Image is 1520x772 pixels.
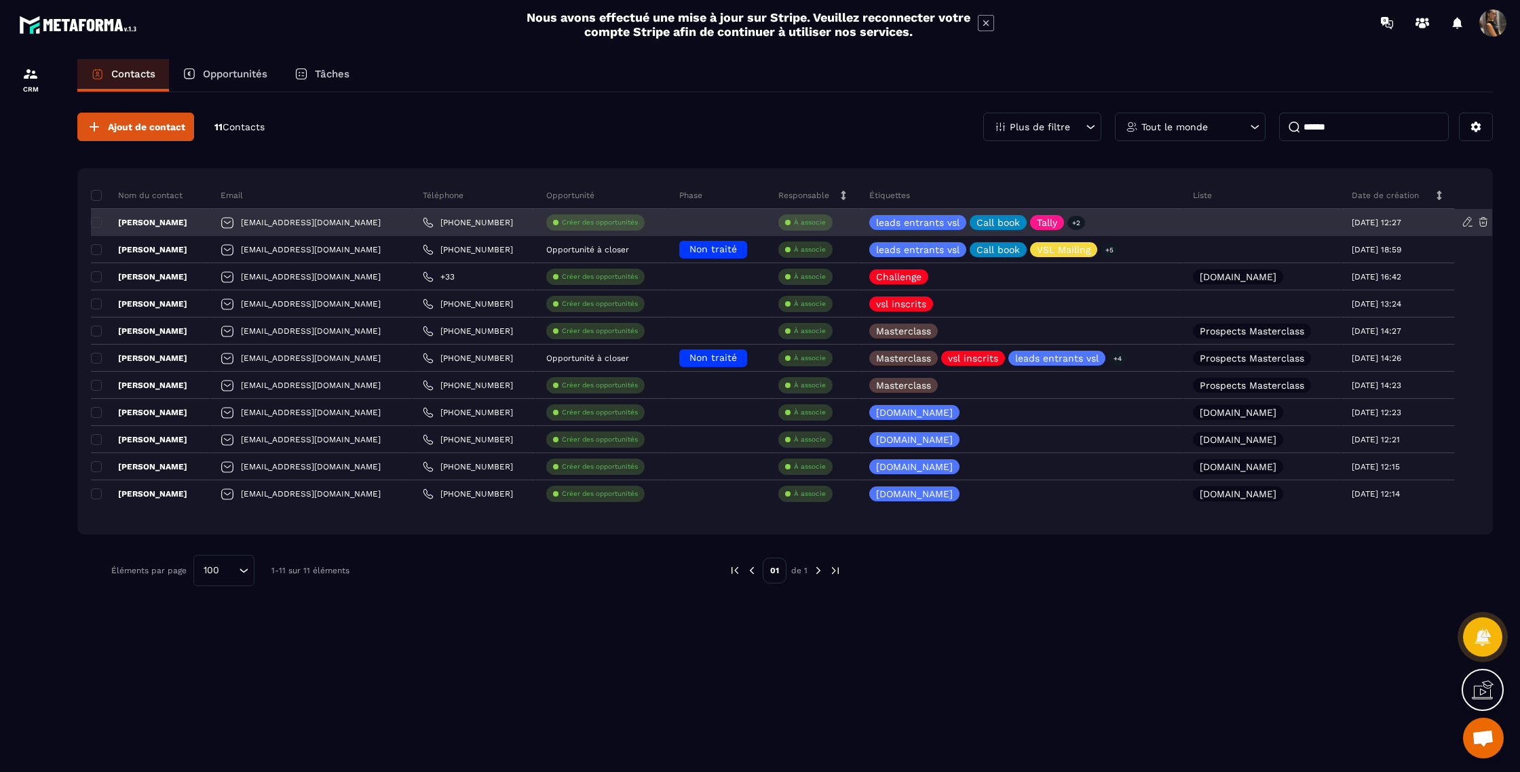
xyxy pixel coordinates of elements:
[1067,216,1085,230] p: +2
[876,326,931,336] p: Masterclass
[791,565,807,576] p: de 1
[1109,351,1126,366] p: +4
[221,190,243,201] p: Email
[193,555,254,586] div: Search for option
[224,563,235,578] input: Search for option
[778,190,829,201] p: Responsable
[214,121,265,134] p: 11
[281,59,363,92] a: Tâches
[876,408,953,417] p: [DOMAIN_NAME]
[679,190,702,201] p: Phase
[546,190,594,201] p: Opportunité
[562,462,638,471] p: Créer des opportunités
[77,59,169,92] a: Contacts
[423,488,513,499] a: [PHONE_NUMBER]
[763,558,786,583] p: 01
[423,353,513,364] a: [PHONE_NUMBER]
[948,353,998,363] p: vsl inscrits
[22,66,39,82] img: formation
[1352,489,1400,499] p: [DATE] 12:14
[423,407,513,418] a: [PHONE_NUMBER]
[546,353,629,363] p: Opportunité à closer
[1200,435,1276,444] p: [DOMAIN_NAME]
[91,244,187,255] p: [PERSON_NAME]
[794,245,826,254] p: À associe
[423,298,513,309] a: [PHONE_NUMBER]
[689,352,737,363] span: Non traité
[111,566,187,575] p: Éléments par page
[1352,462,1400,471] p: [DATE] 12:15
[1352,245,1401,254] p: [DATE] 18:59
[546,245,629,254] p: Opportunité à closer
[1352,218,1401,227] p: [DATE] 12:27
[423,380,513,391] a: [PHONE_NUMBER]
[1010,122,1070,132] p: Plus de filtre
[794,353,826,363] p: À associe
[423,326,513,336] a: [PHONE_NUMBER]
[423,461,513,472] a: [PHONE_NUMBER]
[562,299,638,309] p: Créer des opportunités
[1352,435,1400,444] p: [DATE] 12:21
[729,564,741,577] img: prev
[1141,122,1208,132] p: Tout le monde
[876,435,953,444] p: [DOMAIN_NAME]
[876,353,931,363] p: Masterclass
[77,113,194,141] button: Ajout de contact
[423,190,463,201] p: Téléphone
[1200,326,1304,336] p: Prospects Masterclass
[876,299,926,309] p: vsl inscrits
[1463,718,1504,758] div: Ouvrir le chat
[91,488,187,499] p: [PERSON_NAME]
[869,190,910,201] p: Étiquettes
[423,244,513,255] a: [PHONE_NUMBER]
[1352,408,1401,417] p: [DATE] 12:23
[423,217,513,228] a: [PHONE_NUMBER]
[1015,353,1099,363] p: leads entrants vsl
[876,272,921,282] p: Challenge
[199,563,224,578] span: 100
[1352,299,1401,309] p: [DATE] 13:24
[1037,218,1057,227] p: Tally
[1200,462,1276,471] p: [DOMAIN_NAME]
[562,408,638,417] p: Créer des opportunités
[91,353,187,364] p: [PERSON_NAME]
[315,68,349,80] p: Tâches
[689,244,737,254] span: Non traité
[91,298,187,309] p: [PERSON_NAME]
[223,121,265,132] span: Contacts
[19,12,141,37] img: logo
[111,68,155,80] p: Contacts
[271,566,349,575] p: 1-11 sur 11 éléments
[1101,243,1118,257] p: +5
[1200,272,1276,282] p: [DOMAIN_NAME]
[794,408,826,417] p: À associe
[91,271,187,282] p: [PERSON_NAME]
[562,381,638,390] p: Créer des opportunités
[876,245,959,254] p: leads entrants vsl
[3,56,58,103] a: formationformationCRM
[91,326,187,336] p: [PERSON_NAME]
[562,435,638,444] p: Créer des opportunités
[91,461,187,472] p: [PERSON_NAME]
[203,68,267,80] p: Opportunités
[1352,326,1401,336] p: [DATE] 14:27
[91,434,187,445] p: [PERSON_NAME]
[526,10,971,39] h2: Nous avons effectué une mise à jour sur Stripe. Veuillez reconnecter votre compte Stripe afin de ...
[1352,353,1401,363] p: [DATE] 14:26
[976,245,1020,254] p: Call book
[91,190,183,201] p: Nom du contact
[562,326,638,336] p: Créer des opportunités
[1200,381,1304,390] p: Prospects Masterclass
[794,489,826,499] p: À associe
[1200,353,1304,363] p: Prospects Masterclass
[794,462,826,471] p: À associe
[876,462,953,471] p: [DOMAIN_NAME]
[812,564,824,577] img: next
[1352,381,1401,390] p: [DATE] 14:23
[976,218,1020,227] p: Call book
[91,217,187,228] p: [PERSON_NAME]
[876,381,931,390] p: Masterclass
[3,85,58,93] p: CRM
[794,272,826,282] p: À associe
[829,564,841,577] img: next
